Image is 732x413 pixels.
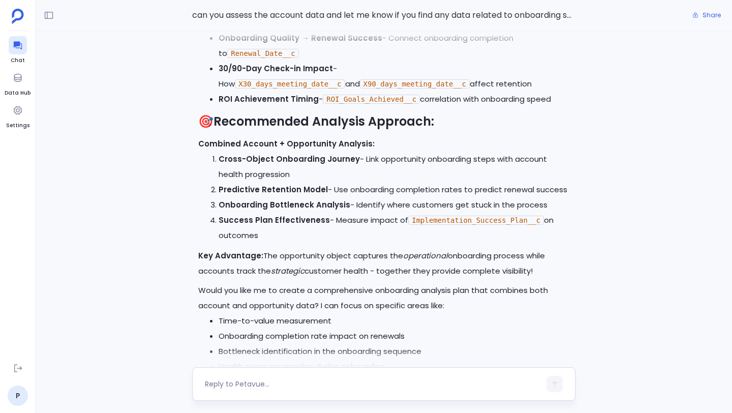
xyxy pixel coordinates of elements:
[198,138,375,149] strong: Combined Account + Opportunity Analysis:
[9,56,27,65] span: Chat
[408,216,544,225] code: Implementation_Success_Plan__c
[219,94,319,104] strong: ROI Achievement Timing
[703,11,721,19] span: Share
[219,313,569,329] li: Time-to-value measurement
[198,283,569,313] p: Would you like me to create a comprehensive onboarding analysis plan that combines both account a...
[235,79,345,88] code: X30_days_meeting_date__c
[271,265,304,276] em: strategic
[5,89,30,97] span: Data Hub
[686,8,727,22] button: Share
[323,95,420,104] code: ROI_Goals_Achieved__c
[198,248,569,279] p: The opportunity object captures the onboarding process while accounts track the customer health -...
[219,213,569,243] li: - Measure impact of on outcomes
[219,197,569,213] li: - Identify where customers get stuck in the process
[219,154,360,164] strong: Cross-Object Onboarding Journey
[219,61,569,92] li: - How and affect retention
[219,329,569,344] li: Onboarding completion rate impact on renewals
[8,386,28,406] a: P
[219,344,569,359] li: Bottleneck identification in the onboarding sequence
[192,9,575,22] span: can you assess the account data and let me know if you find any data related to onboarding so we ...
[9,36,27,65] a: Chat
[219,182,569,197] li: - Use onboarding completion rates to predict renewal success
[360,79,470,88] code: X90_days_meeting_date__c
[219,215,330,225] strong: Success Plan Effectiveness
[219,184,328,195] strong: Predictive Retention Model
[219,152,569,182] li: - Link opportunity onboarding steps with account health progression
[12,9,24,24] img: petavue logo
[6,101,29,130] a: Settings
[219,199,350,210] strong: Onboarding Bottleneck Analysis
[198,113,569,130] h2: 🎯
[6,122,29,130] span: Settings
[219,63,333,74] strong: 30/90-Day Check-in Impact
[403,250,448,261] em: operational
[227,49,298,58] code: Renewal_Date__c
[219,92,569,107] li: - correlation with onboarding speed
[198,250,263,261] strong: Key Advantage:
[213,113,434,130] strong: Recommended Analysis Approach:
[5,69,30,97] a: Data Hub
